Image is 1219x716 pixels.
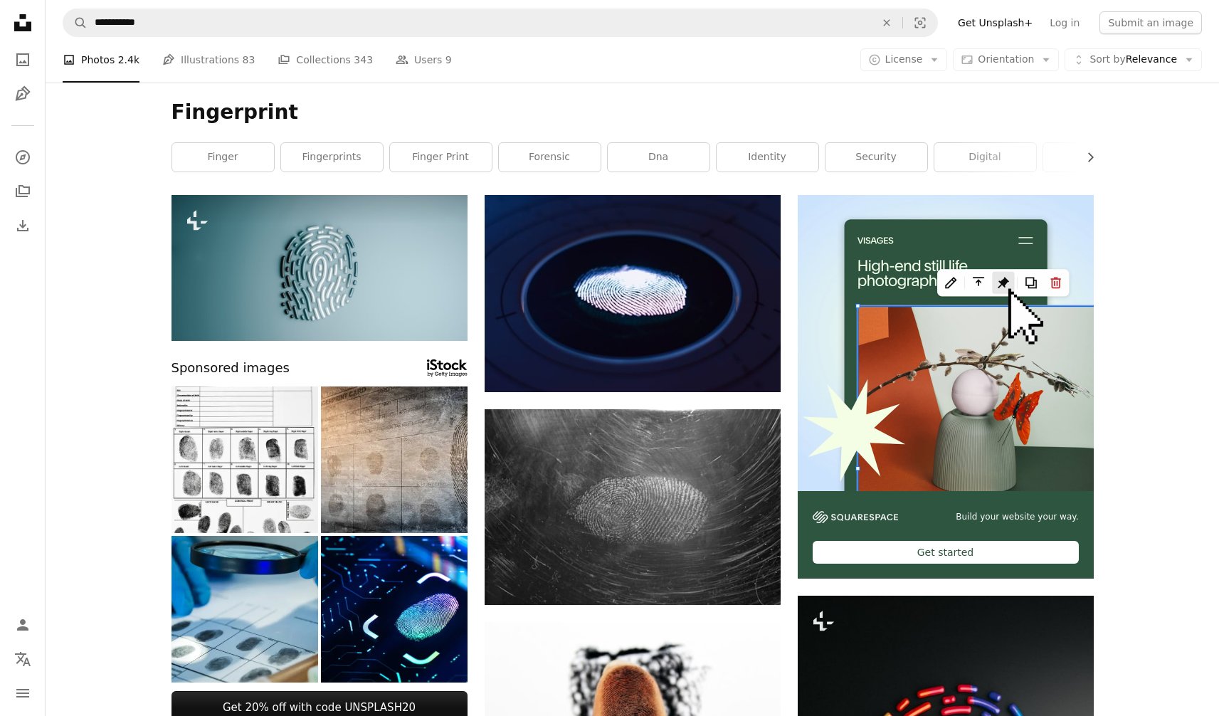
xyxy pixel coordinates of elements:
[1043,143,1145,172] a: hand
[485,500,781,513] a: black and white round textile
[63,9,88,36] button: Search Unsplash
[1099,11,1202,34] button: Submit an image
[171,261,468,274] a: a picture of a fingerprint on a wall
[9,645,37,673] button: Language
[798,195,1094,579] a: Build your website your way.Get started
[860,48,948,71] button: License
[162,37,255,83] a: Illustrations 83
[171,195,468,341] img: a picture of a fingerprint on a wall
[978,53,1034,65] span: Orientation
[396,37,452,83] a: Users 9
[485,287,781,300] a: round black and white light
[354,52,373,68] span: 343
[903,9,937,36] button: Visual search
[717,143,818,172] a: identity
[171,536,318,683] img: Forensic science
[1089,53,1125,65] span: Sort by
[949,11,1041,34] a: Get Unsplash+
[9,679,37,707] button: Menu
[825,143,927,172] a: security
[171,100,1094,125] h1: Fingerprint
[172,143,274,172] a: finger
[885,53,923,65] span: License
[9,177,37,206] a: Collections
[499,143,601,172] a: forensic
[321,536,468,683] img: Fingerprint Biometric Authentication Button. Digital Security Concept
[813,541,1079,564] div: Get started
[9,46,37,74] a: Photos
[798,195,1094,491] img: file-1723602894256-972c108553a7image
[171,358,290,379] span: Sponsored images
[813,511,898,523] img: file-1606177908946-d1eed1cbe4f5image
[871,9,902,36] button: Clear
[953,48,1059,71] button: Orientation
[281,143,383,172] a: fingerprints
[243,52,255,68] span: 83
[485,409,781,605] img: black and white round textile
[934,143,1036,172] a: digital
[390,143,492,172] a: finger print
[1065,48,1202,71] button: Sort byRelevance
[608,143,709,172] a: dna
[321,386,468,533] img: Investigation and fingerprint police form. Background on the theme of crime, police, fbi, detecti...
[9,211,37,240] a: Download History
[1041,11,1088,34] a: Log in
[63,9,938,37] form: Find visuals sitewide
[9,143,37,172] a: Explore
[485,195,781,392] img: round black and white light
[1077,143,1094,172] button: scroll list to the right
[9,611,37,639] a: Log in / Sign up
[171,386,318,533] img: An authentic form of fingerprints
[1089,53,1177,67] span: Relevance
[9,80,37,108] a: Illustrations
[445,52,452,68] span: 9
[956,511,1078,523] span: Build your website your way.
[278,37,373,83] a: Collections 343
